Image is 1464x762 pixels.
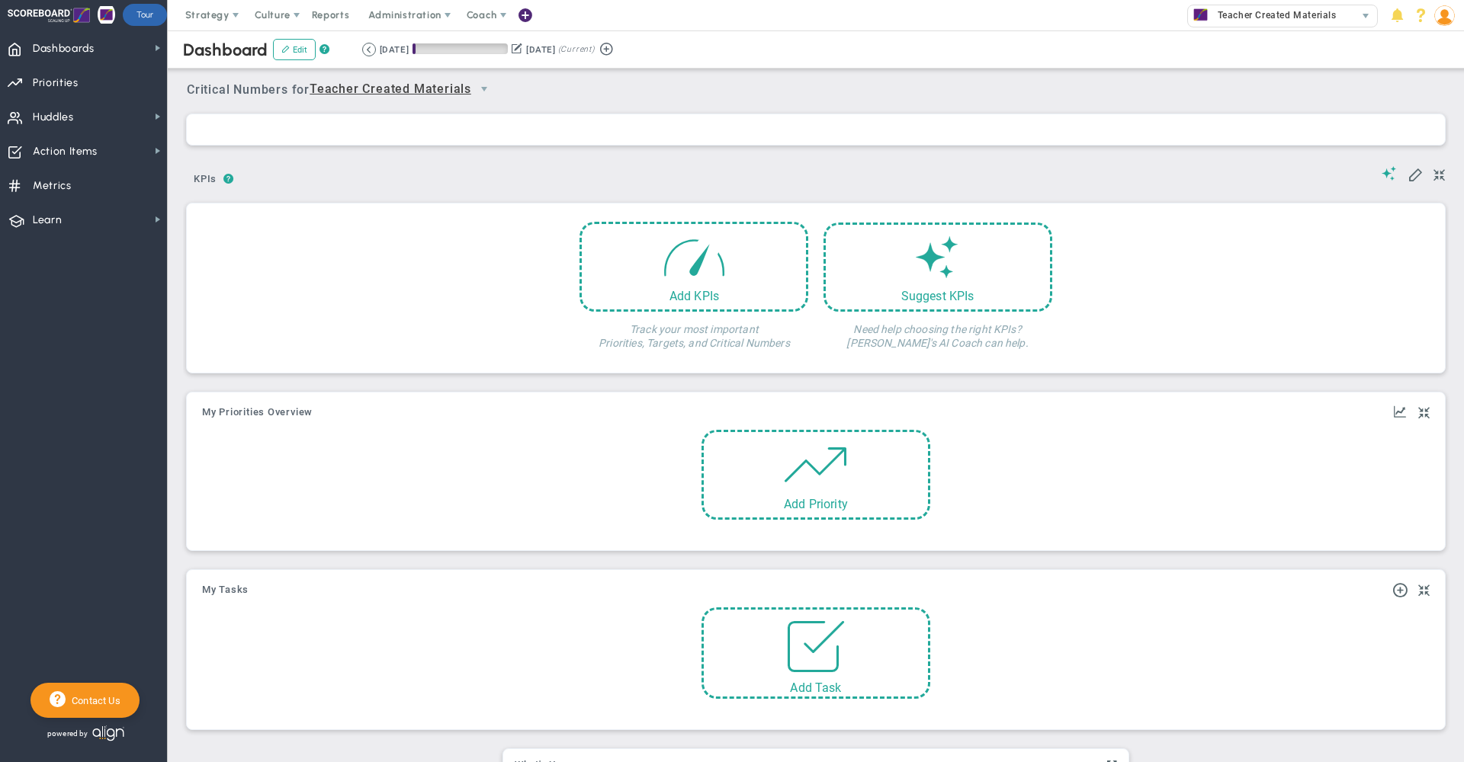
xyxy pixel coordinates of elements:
button: KPIs [187,167,223,194]
button: My Priorities Overview [202,407,313,419]
span: Coach [467,9,497,21]
span: My Priorities Overview [202,407,313,418]
div: Add Priority [704,497,928,511]
h4: Need help choosing the right KPIs? [PERSON_NAME]'s AI Coach can help. [823,312,1052,350]
span: Strategy [185,9,230,21]
span: Teacher Created Materials [310,80,471,99]
span: Dashboard [183,40,268,60]
span: Critical Numbers for [187,76,501,104]
button: Go to previous period [362,43,376,56]
span: select [471,76,497,102]
img: 25795.Company.photo [1191,5,1210,24]
span: Contact Us [66,695,120,706]
div: [DATE] [380,43,409,56]
span: Action Items [33,136,98,168]
span: Administration [368,9,441,21]
span: Huddles [33,101,74,133]
div: Add Task [704,680,928,695]
span: select [1355,5,1377,27]
span: KPIs [187,167,223,191]
div: [DATE] [526,43,555,56]
span: Dashboards [33,33,95,65]
div: Period Progress: 3% Day 3 of 90 with 87 remaining. [413,43,508,54]
span: My Tasks [202,584,249,595]
a: My Tasks [202,584,249,597]
span: Culture [255,9,291,21]
span: Learn [33,204,62,236]
div: Add KPIs [582,289,806,303]
span: Suggestions (AI Feature) [1382,166,1397,181]
span: Teacher Created Materials [1210,5,1337,25]
h4: Track your most important Priorities, Targets, and Critical Numbers [579,312,808,350]
button: Edit [273,39,316,60]
div: Suggest KPIs [826,289,1050,303]
span: (Current) [558,43,595,56]
span: Edit My KPIs [1408,166,1423,181]
span: Priorities [33,67,79,99]
div: Powered by Align [30,722,188,745]
img: 134436.Person.photo [1434,5,1455,26]
span: Metrics [33,170,72,202]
